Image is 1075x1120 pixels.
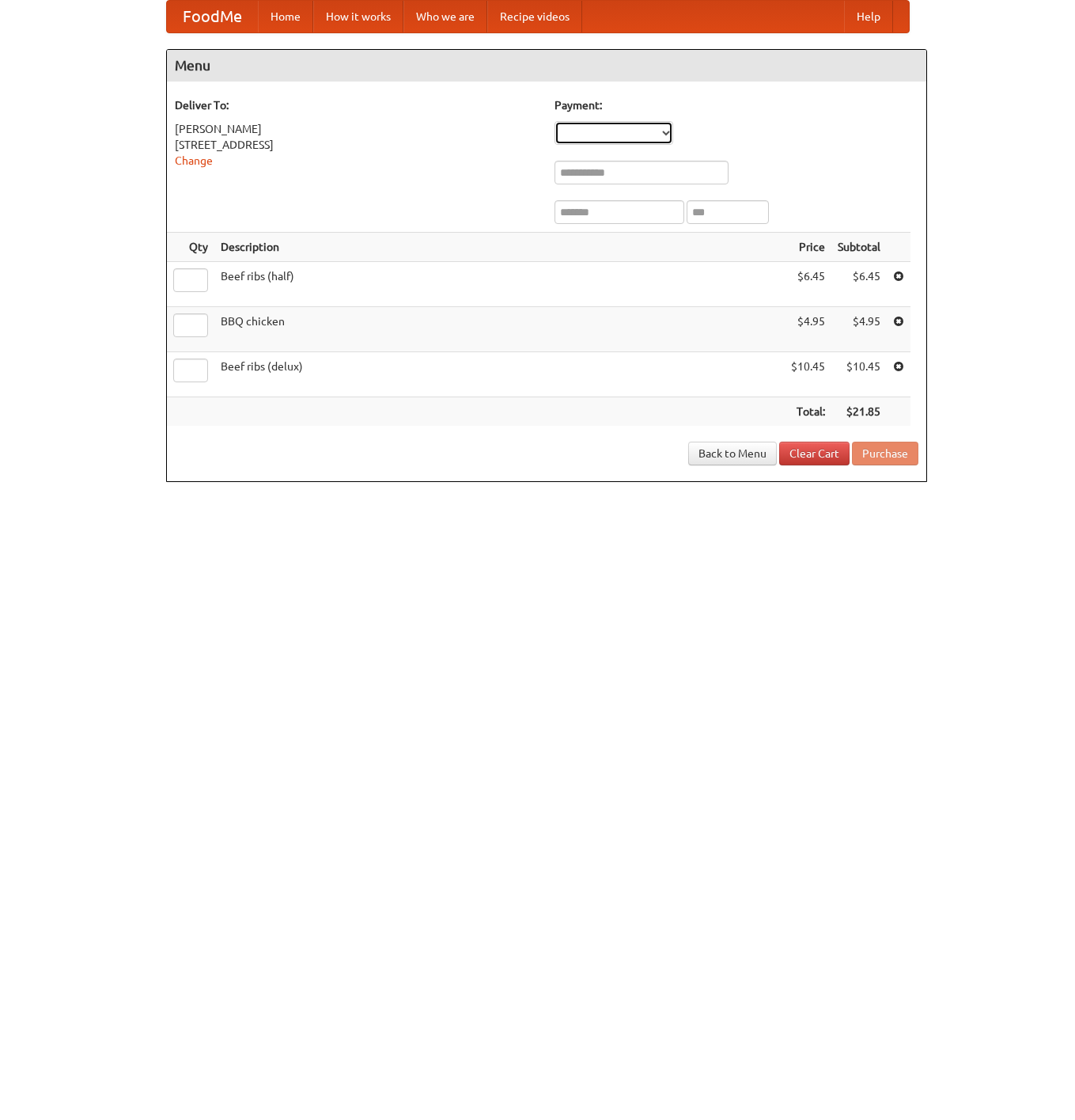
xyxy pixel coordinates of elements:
td: BBQ chicken [214,307,785,352]
th: $21.85 [831,397,887,427]
td: $6.45 [831,262,887,307]
td: $6.45 [785,262,831,307]
td: Beef ribs (half) [214,262,785,307]
a: Recipe videos [487,1,582,32]
a: Clear Cart [779,442,850,465]
th: Price [785,233,831,262]
a: Who we are [403,1,487,32]
a: Back to Menu [688,442,777,465]
th: Description [214,233,785,262]
a: How it works [313,1,403,32]
h5: Payment: [555,97,918,113]
h5: Deliver To: [175,97,539,113]
td: $10.45 [831,352,887,397]
th: Subtotal [831,233,887,262]
td: Beef ribs (delux) [214,352,785,397]
td: $10.45 [785,352,831,397]
td: $4.95 [785,307,831,352]
h4: Menu [167,50,926,82]
div: [STREET_ADDRESS] [175,137,539,153]
td: $4.95 [831,307,887,352]
th: Qty [167,233,214,262]
a: Change [175,154,213,167]
div: [PERSON_NAME] [175,121,539,137]
a: Home [258,1,313,32]
button: Purchase [852,442,918,465]
th: Total: [785,397,831,427]
a: FoodMe [167,1,258,32]
a: Help [844,1,893,32]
